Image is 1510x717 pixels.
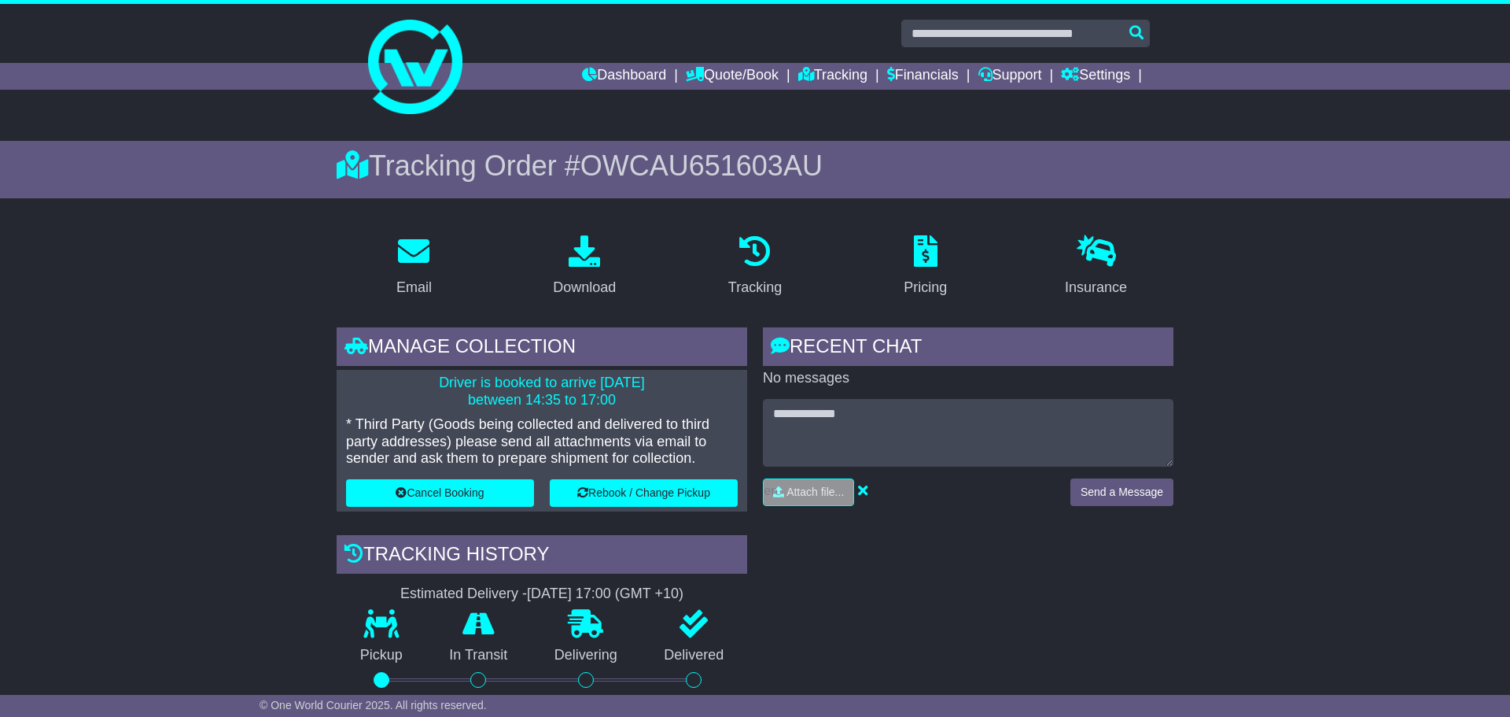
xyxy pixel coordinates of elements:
[978,63,1042,90] a: Support
[337,327,747,370] div: Manage collection
[641,647,748,664] p: Delivered
[396,277,432,298] div: Email
[346,479,534,507] button: Cancel Booking
[527,586,683,603] div: [DATE] 17:00 (GMT +10)
[346,416,738,468] p: * Third Party (Goods being collected and delivered to third party addresses) please send all atta...
[346,375,738,408] p: Driver is booked to arrive [DATE] between 14:35 to 17:00
[550,479,738,507] button: Rebook / Change Pickup
[763,370,1173,387] p: No messages
[686,63,779,90] a: Quote/Book
[1065,277,1127,298] div: Insurance
[337,535,747,578] div: Tracking history
[893,230,957,304] a: Pricing
[1055,230,1137,304] a: Insurance
[904,277,947,298] div: Pricing
[337,647,426,664] p: Pickup
[260,699,487,711] span: © One World Courier 2025. All rights reserved.
[553,277,616,298] div: Download
[337,586,747,603] div: Estimated Delivery -
[1070,479,1173,506] button: Send a Message
[580,150,823,182] span: OWCAU651603AU
[582,63,666,90] a: Dashboard
[531,647,641,664] p: Delivering
[543,230,626,304] a: Download
[798,63,867,90] a: Tracking
[728,277,782,298] div: Tracking
[337,149,1173,183] div: Tracking Order #
[386,230,442,304] a: Email
[1061,63,1130,90] a: Settings
[763,327,1173,370] div: RECENT CHAT
[718,230,792,304] a: Tracking
[887,63,959,90] a: Financials
[426,647,532,664] p: In Transit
